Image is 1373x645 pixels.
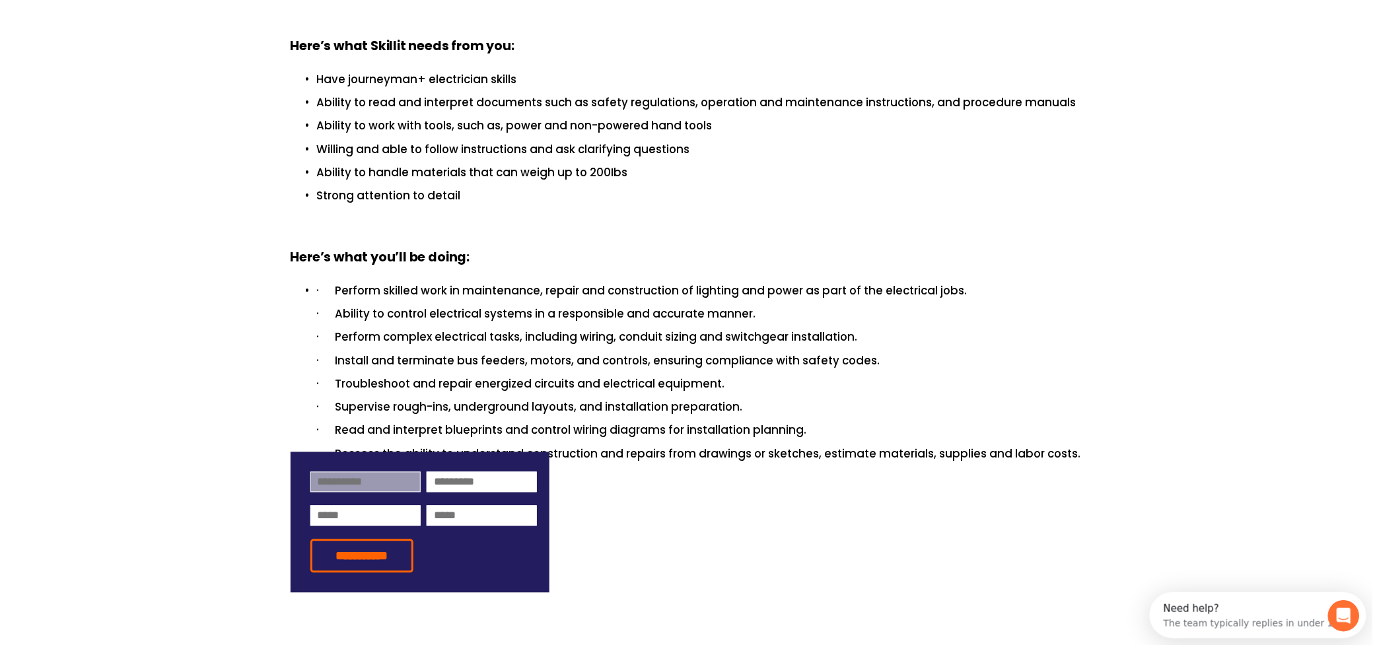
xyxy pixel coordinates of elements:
div: Open Intercom Messenger [5,5,229,42]
iframe: Intercom live chat [1328,600,1360,632]
div: Need help? [14,11,190,22]
p: Ability to read and interpret documents such as safety regulations, operation and maintenance ins... [317,94,1083,112]
p: · Supervise rough-ins, underground layouts, and installation preparation. [317,399,1083,417]
p: · Perform skilled work in maintenance, repair and construction of lighting and power as part of t... [317,283,1083,300]
p: · Read and interpret blueprints and control wiring diagrams for installation planning. [317,422,1083,440]
p: · Perform complex electrical tasks, including wiring, conduit sizing and switchgear installation. [317,329,1083,347]
p: · Install and terminate bus feeders, motors, and controls, ensuring compliance with safety codes. [317,353,1083,370]
p: · Possess the ability to understand construction and repairs from drawings or sketches, estimate ... [317,446,1083,463]
p: Have journeyman+ electrician skills [317,71,1083,88]
div: The team typically replies in under 1h [14,22,190,36]
strong: Here’s what Skillit needs from you: [291,37,514,55]
strong: Here’s what you’ll be doing: [291,249,470,267]
iframe: Intercom live chat discovery launcher [1150,592,1366,638]
p: Ability to work with tools, such as, power and non-powered hand tools [317,117,1083,135]
p: Strong attention to detail [317,187,1083,205]
p: · Troubleshoot and repair energized circuits and electrical equipment. [317,376,1083,393]
p: Willing and able to follow instructions and ask clarifying questions [317,141,1083,158]
p: Ability to handle materials that can weigh up to 200Ibs [317,164,1083,182]
p: · Ability to control electrical systems in a responsible and accurate manner. [317,306,1083,323]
